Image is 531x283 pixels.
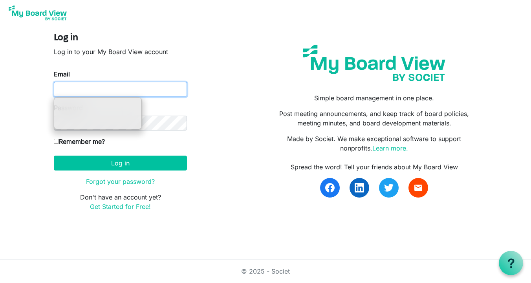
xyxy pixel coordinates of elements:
input: Remember me? [54,139,59,144]
p: Simple board management in one place. [271,93,477,103]
a: © 2025 - Societ [241,267,290,275]
button: Log in [54,156,187,171]
img: My Board View Logo [6,3,69,23]
a: email [408,178,428,198]
img: facebook.svg [325,183,335,192]
img: twitter.svg [384,183,394,192]
div: Spread the word! Tell your friends about My Board View [271,162,477,172]
p: Made by Societ. We make exceptional software to support nonprofits. [271,134,477,153]
a: Forgot your password? [86,178,155,185]
img: linkedin.svg [355,183,364,192]
h4: Log in [54,33,187,44]
p: Post meeting announcements, and keep track of board policies, meeting minutes, and board developm... [271,109,477,128]
a: Get Started for Free! [90,203,151,210]
img: my-board-view-societ.svg [297,39,451,87]
label: Email [54,69,70,79]
span: email [414,183,423,192]
p: Don't have an account yet? [54,192,187,211]
p: Log in to your My Board View account [54,47,187,56]
a: Learn more. [372,144,408,152]
label: Remember me? [54,137,105,146]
